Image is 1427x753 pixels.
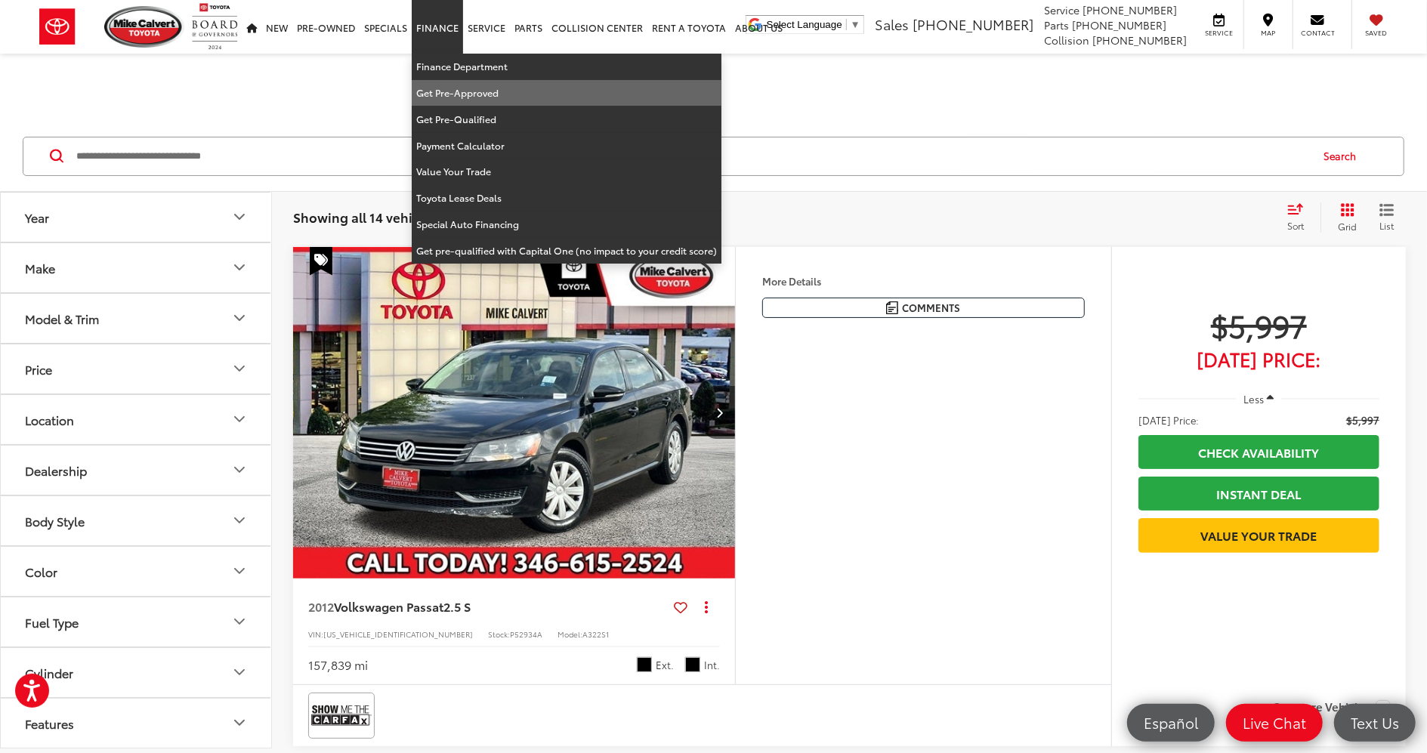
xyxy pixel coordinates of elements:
button: FeaturesFeatures [1,699,273,748]
div: Fuel Type [230,613,249,631]
button: Actions [693,594,720,620]
span: Stock: [488,628,510,640]
div: Color [230,562,249,580]
span: Saved [1360,28,1393,38]
a: Special Auto Financing [412,211,721,238]
a: Value Your Trade [412,159,721,185]
span: VIN: [308,628,323,640]
span: Sort [1287,219,1304,232]
div: Fuel Type [25,615,79,629]
a: Text Us [1334,704,1416,742]
span: Comments [902,301,960,315]
a: 2012 Volkswagen Passat 2.5 S2012 Volkswagen Passat 2.5 S2012 Volkswagen Passat 2.5 S2012 Volkswag... [292,247,737,579]
span: dropdown dots [705,600,708,613]
div: Features [25,716,74,730]
button: Next image [705,386,735,439]
h4: More Details [762,276,1085,286]
span: [US_VEHICLE_IDENTIFICATION_NUMBER] [323,628,473,640]
a: Payment Calculator [412,133,721,159]
span: Service [1044,2,1080,17]
span: [PHONE_NUMBER] [1092,32,1187,48]
a: Español [1127,704,1215,742]
span: Showing all 14 vehicles [293,208,437,226]
span: [DATE] Price: [1138,351,1379,366]
div: 157,839 mi [308,656,368,674]
div: Cylinder [230,663,249,681]
span: Service [1202,28,1236,38]
div: Year [25,210,49,224]
span: Live Chat [1235,713,1314,732]
span: [PHONE_NUMBER] [1072,17,1166,32]
span: 2012 [308,597,334,615]
img: View CARFAX report [311,696,372,736]
button: List View [1368,202,1406,233]
span: [PHONE_NUMBER] [913,14,1033,34]
span: Ext. [656,658,674,672]
button: Comments [762,298,1085,318]
a: Live Chat [1226,704,1323,742]
a: Check Availability [1138,435,1379,469]
img: 2012 Volkswagen Passat 2.5 S [292,247,737,580]
label: Compare Vehicle [1272,700,1391,715]
button: YearYear [1,193,273,242]
div: Features [230,714,249,732]
span: [DATE] Price: [1138,412,1199,427]
button: Grid View [1320,202,1368,233]
button: Select sort value [1280,202,1320,233]
button: Search [1309,137,1378,175]
img: Comments [886,301,898,314]
span: Special [310,247,332,276]
div: Make [230,258,249,276]
a: Instant Deal [1138,477,1379,511]
a: 2012Volkswagen Passat2.5 S [308,598,668,615]
span: Titan Black [685,657,700,672]
a: Select Language​ [767,19,860,30]
span: Text Us [1343,713,1407,732]
span: Less [1243,392,1264,406]
span: Model: [558,628,582,640]
span: [PHONE_NUMBER] [1083,2,1177,17]
button: PricePrice [1,344,273,393]
button: Less [1237,385,1282,412]
span: Map [1252,28,1285,38]
button: DealershipDealership [1,446,273,495]
a: Value Your Trade [1138,518,1379,552]
button: ColorColor [1,547,273,596]
div: Body Style [230,511,249,529]
a: Get Pre-Qualified [412,106,721,133]
div: Color [25,564,57,579]
span: Español [1136,713,1206,732]
div: Dealership [230,461,249,479]
div: Make [25,261,55,275]
div: Location [230,410,249,428]
span: Black [637,657,652,672]
div: Dealership [25,463,87,477]
button: MakeMake [1,243,273,292]
div: Location [25,412,74,427]
span: 2.5 S [443,597,471,615]
button: LocationLocation [1,395,273,444]
span: $5,997 [1346,412,1379,427]
div: Price [230,360,249,378]
span: Int. [704,658,720,672]
span: List [1379,219,1395,232]
span: $5,997 [1138,306,1379,344]
div: Body Style [25,514,85,528]
button: Model & TrimModel & Trim [1,294,273,343]
a: Get Pre-Approved [412,80,721,106]
span: Grid [1338,220,1357,233]
button: Fuel TypeFuel Type [1,597,273,647]
button: CylinderCylinder [1,648,273,697]
span: P52934A [510,628,542,640]
a: Finance Department [412,54,721,80]
a: Toyota Lease Deals [412,185,721,211]
span: Select Language [767,19,842,30]
span: Volkswagen Passat [334,597,443,615]
div: Model & Trim [230,309,249,327]
span: ​ [846,19,847,30]
div: Price [25,362,52,376]
a: Get pre-qualified with Capital One (no impact to your credit score) [412,238,721,264]
input: Search by Make, Model, or Keyword [75,138,1309,174]
span: Sales [875,14,909,34]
